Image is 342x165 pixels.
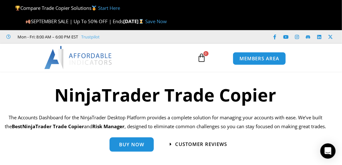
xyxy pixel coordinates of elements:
a: Trustpilot [82,33,100,41]
img: 🏆 [15,6,20,10]
a: Save Now [145,18,167,24]
a: Start Here [98,5,120,11]
a: Buy Now [110,137,154,152]
b: Best [12,123,22,129]
div: Open Intercom Messenger [320,143,336,159]
strong: Risk Manager [92,123,125,129]
a: Customer Reviews [170,142,227,147]
span: Customer Reviews [175,142,227,147]
span: SEPTEMBER SALE | Up To 50% OFF | Ends [25,18,123,24]
span: MEMBERS AREA [239,56,279,61]
a: 0 [188,49,216,67]
img: 🥇 [92,6,96,10]
h1: NinjaTrader Trade Copier [5,82,326,107]
span: Buy Now [119,142,144,147]
p: The Accounts Dashboard for the NinjaTrader Desktop Platform provides a complete solution for mana... [5,113,326,131]
img: 🍂 [26,19,31,24]
img: ⌛ [139,19,144,24]
a: MEMBERS AREA [233,52,286,65]
img: LogoAI | Affordable Indicators – NinjaTrader [44,46,113,69]
span: Mon - Fri: 8:00 AM – 6:00 PM EST [16,33,78,41]
span: 0 [203,51,209,56]
strong: [DATE] [123,18,145,24]
strong: NinjaTrader Trade Copier [22,123,84,129]
span: Compare Trade Copier Solutions [15,5,120,11]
